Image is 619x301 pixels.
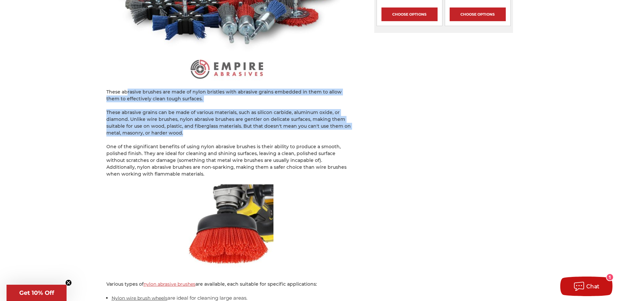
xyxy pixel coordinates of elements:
[144,281,195,287] a: nylon abrasive brushes
[450,7,506,21] a: Choose Options
[106,89,351,102] p: These abrasive brushes are made of nylon bristles with abrasive grains embedded in them to allow ...
[586,283,600,290] span: Chat
[19,289,54,296] span: Get 10% Off
[381,7,438,21] a: Choose Options
[112,295,167,301] a: Nylon wire brush wheels
[106,281,351,288] p: Various types of are available, each suitable for specific applications:
[607,274,613,280] div: 1
[184,184,273,274] img: 6" nylon cup brush on angle grinder
[106,109,351,136] p: These abrasive grains can be made of various materials, such as silicon carbide, aluminum oxide, ...
[560,277,612,296] button: Chat
[65,279,72,286] button: Close teaser
[7,285,67,301] div: Get 10% OffClose teaser
[106,143,351,178] p: One of the significant benefits of using nylon abrasive brushes is their ability to produce a smo...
